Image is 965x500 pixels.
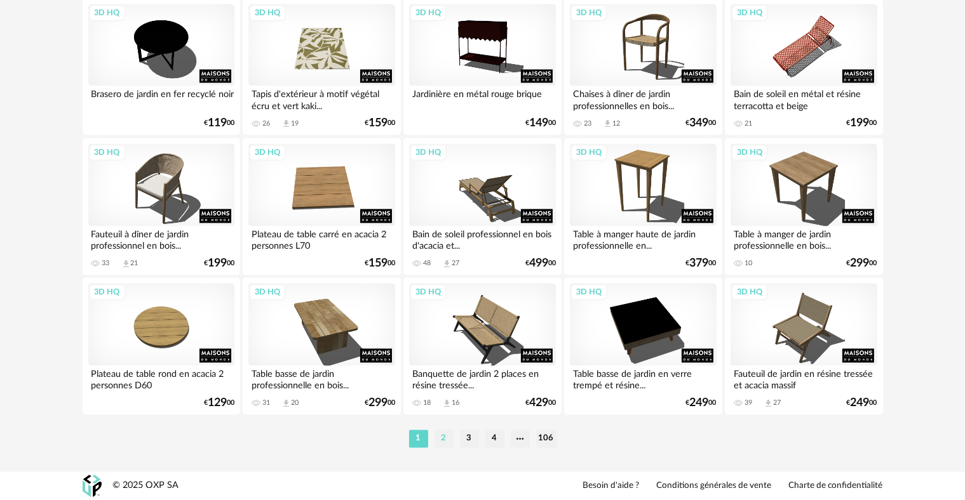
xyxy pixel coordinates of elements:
[686,119,717,128] div: € 00
[851,398,870,407] span: 249
[731,226,877,251] div: Table à manger de jardin professionnelle en bois...
[525,119,556,128] div: € 00
[423,398,431,407] div: 18
[529,259,548,268] span: 499
[731,144,768,161] div: 3D HQ
[657,480,772,492] a: Conditions générales de vente
[249,144,286,161] div: 3D HQ
[731,4,768,21] div: 3D HQ
[745,398,752,407] div: 39
[83,138,240,275] a: 3D HQ Fauteuil à dîner de jardin professionnel en bois... 33 Download icon 21 €19900
[452,259,459,268] div: 27
[249,284,286,300] div: 3D HQ
[570,144,607,161] div: 3D HQ
[731,284,768,300] div: 3D HQ
[564,138,722,275] a: 3D HQ Table à manger haute de jardin professionnelle en... €37900
[442,259,452,268] span: Download icon
[851,259,870,268] span: 299
[88,365,234,391] div: Plateau de table rond en acacia 2 personnes D60
[291,119,299,128] div: 19
[435,430,454,447] li: 2
[690,398,709,407] span: 249
[89,144,126,161] div: 3D HQ
[88,226,234,251] div: Fauteuil à dîner de jardin professionnel en bois...
[529,119,548,128] span: 149
[291,398,299,407] div: 20
[281,119,291,128] span: Download icon
[690,119,709,128] span: 349
[570,4,607,21] div: 3D HQ
[409,86,555,111] div: Jardinière en métal rouge brique
[365,398,395,407] div: € 00
[409,430,428,447] li: 1
[570,365,716,391] div: Table basse de jardin en verre trempé et résine...
[248,226,395,251] div: Plateau de table carré en acacia 2 personnes L70
[89,284,126,300] div: 3D HQ
[584,119,591,128] div: 23
[442,398,452,408] span: Download icon
[410,144,447,161] div: 3D HQ
[745,259,752,268] div: 10
[725,138,882,275] a: 3D HQ Table à manger de jardin professionnelle en bois... 10 €29900
[403,138,561,275] a: 3D HQ Bain de soleil professionnel en bois d'acacia et... 48 Download icon 27 €49900
[725,277,882,414] a: 3D HQ Fauteuil de jardin en résine tressée et acacia massif 39 Download icon 27 €24900
[690,259,709,268] span: 379
[847,119,877,128] div: € 00
[731,365,877,391] div: Fauteuil de jardin en résine tressée et acacia massif
[102,259,110,268] div: 33
[525,259,556,268] div: € 00
[262,398,270,407] div: 31
[243,138,400,275] a: 3D HQ Plateau de table carré en acacia 2 personnes L70 €15900
[423,259,431,268] div: 48
[121,259,131,268] span: Download icon
[368,398,388,407] span: 299
[603,119,612,128] span: Download icon
[208,259,227,268] span: 199
[789,480,883,492] a: Charte de confidentialité
[368,259,388,268] span: 159
[612,119,620,128] div: 12
[745,119,752,128] div: 21
[262,119,270,128] div: 26
[460,430,479,447] li: 3
[570,226,716,251] div: Table à manger haute de jardin professionnelle en...
[248,365,395,391] div: Table basse de jardin professionnelle en bois...
[564,277,722,414] a: 3D HQ Table basse de jardin en verre trempé et résine... €24900
[570,86,716,111] div: Chaises à dîner de jardin professionnelles en bois...
[529,398,548,407] span: 429
[368,119,388,128] span: 159
[570,284,607,300] div: 3D HQ
[525,398,556,407] div: € 00
[204,398,234,407] div: € 00
[764,398,773,408] span: Download icon
[113,480,179,492] div: © 2025 OXP SA
[409,226,555,251] div: Bain de soleil professionnel en bois d'acacia et...
[208,398,227,407] span: 129
[410,4,447,21] div: 3D HQ
[83,277,240,414] a: 3D HQ Plateau de table rond en acacia 2 personnes D60 €12900
[409,365,555,391] div: Banquette de jardin 2 places en résine tressée...
[131,259,138,268] div: 21
[204,259,234,268] div: € 00
[204,119,234,128] div: € 00
[773,398,781,407] div: 27
[243,277,400,414] a: 3D HQ Table basse de jardin professionnelle en bois... 31 Download icon 20 €29900
[83,475,102,497] img: OXP
[249,4,286,21] div: 3D HQ
[686,259,717,268] div: € 00
[248,86,395,111] div: Tapis d'extérieur à motif végétal écru et vert kaki...
[847,398,877,407] div: € 00
[536,430,557,447] li: 106
[208,119,227,128] span: 119
[365,259,395,268] div: € 00
[847,259,877,268] div: € 00
[403,277,561,414] a: 3D HQ Banquette de jardin 2 places en résine tressée... 18 Download icon 16 €42900
[731,86,877,111] div: Bain de soleil en métal et résine terracotta et beige
[88,86,234,111] div: Brasero de jardin en fer recyclé noir
[686,398,717,407] div: € 00
[89,4,126,21] div: 3D HQ
[452,398,459,407] div: 16
[485,430,504,447] li: 4
[281,398,291,408] span: Download icon
[365,119,395,128] div: € 00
